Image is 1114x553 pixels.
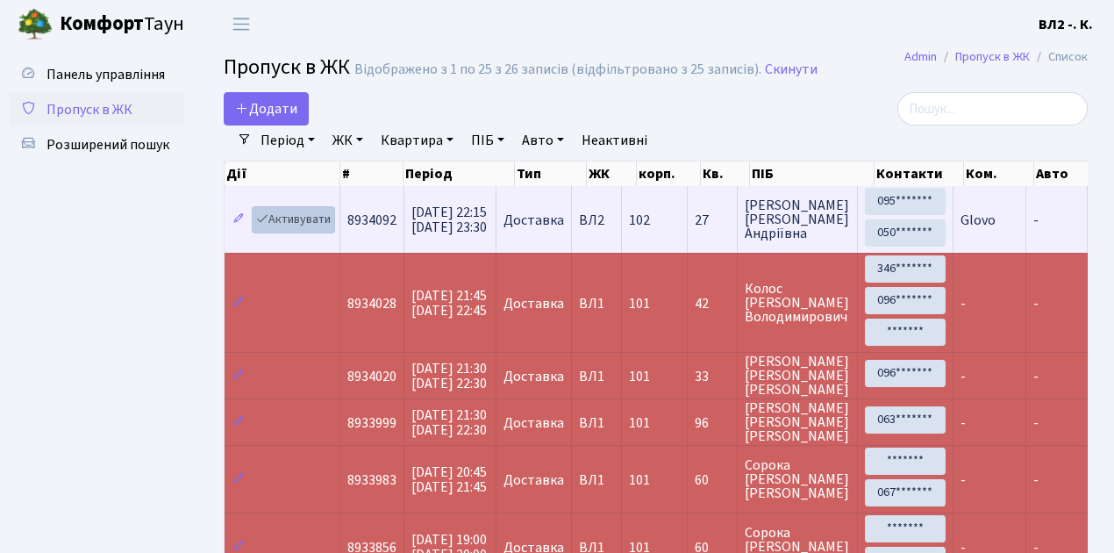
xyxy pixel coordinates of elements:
span: [DATE] 21:30 [DATE] 22:30 [411,359,487,393]
span: - [1033,367,1039,386]
span: [DATE] 20:45 [DATE] 21:45 [411,463,487,497]
a: Додати [224,92,309,126]
img: logo.png [18,7,53,42]
a: Панель управління [9,57,184,92]
li: Список [1030,47,1088,67]
span: 101 [629,294,650,313]
span: 101 [629,413,650,433]
span: [PERSON_NAME] [PERSON_NAME] [PERSON_NAME] [745,401,850,443]
span: [DATE] 22:15 [DATE] 23:30 [411,203,487,237]
span: Доставка [503,416,564,430]
span: [DATE] 21:45 [DATE] 22:45 [411,286,487,320]
th: ПІБ [750,162,874,186]
a: ЖК [325,126,370,155]
a: Неактивні [575,126,654,155]
th: Ком. [964,162,1034,186]
span: [PERSON_NAME] [PERSON_NAME] [PERSON_NAME] [745,355,850,397]
a: Пропуск в ЖК [955,47,1030,66]
th: Тип [515,162,587,186]
div: Відображено з 1 по 25 з 26 записів (відфільтровано з 25 записів). [354,61,761,78]
span: Доставка [503,370,564,384]
span: 8934092 [347,211,396,230]
a: Квартира [374,126,461,155]
span: - [1033,211,1039,230]
span: ВЛ2 [579,213,614,227]
span: Доставка [503,213,564,227]
a: ПІБ [464,126,511,155]
span: Доставка [503,473,564,487]
th: Контакти [875,162,964,186]
span: - [960,470,966,490]
span: ВЛ1 [579,473,614,487]
th: Авто [1034,162,1092,186]
b: ВЛ2 -. К. [1039,15,1093,34]
span: - [960,367,966,386]
span: ВЛ1 [579,370,614,384]
span: - [960,413,966,433]
span: 8934020 [347,367,396,386]
input: Пошук... [897,92,1088,126]
th: корп. [637,162,701,186]
b: Комфорт [60,10,144,38]
button: Переключити навігацію [219,10,263,39]
span: Розширений пошук [46,135,169,154]
span: 8933983 [347,470,396,490]
span: Пропуск в ЖК [224,52,350,83]
span: 102 [629,211,650,230]
span: 27 [695,213,730,227]
span: Glovo [960,211,996,230]
th: ЖК [587,162,637,186]
span: - [1033,470,1039,490]
th: Кв. [701,162,750,186]
span: ВЛ1 [579,416,614,430]
a: Активувати [252,206,335,233]
th: Дії [225,162,340,186]
span: 8933999 [347,413,396,433]
a: ВЛ2 -. К. [1039,14,1093,35]
span: Додати [235,99,297,118]
a: Скинути [765,61,818,78]
span: 60 [695,473,730,487]
span: Пропуск в ЖК [46,100,132,119]
span: [PERSON_NAME] [PERSON_NAME] Андріївна [745,198,850,241]
span: ВЛ1 [579,297,614,311]
span: [DATE] 21:30 [DATE] 22:30 [411,406,487,440]
span: 96 [695,416,730,430]
a: Admin [904,47,937,66]
th: # [340,162,403,186]
span: Панель управління [46,65,165,84]
a: Розширений пошук [9,127,184,162]
span: - [1033,294,1039,313]
th: Період [403,162,515,186]
span: 101 [629,470,650,490]
span: Доставка [503,297,564,311]
a: Період [254,126,322,155]
a: Авто [515,126,571,155]
span: Таун [60,10,184,39]
span: 8934028 [347,294,396,313]
a: Пропуск в ЖК [9,92,184,127]
nav: breadcrumb [878,39,1114,75]
span: 33 [695,370,730,384]
span: 101 [629,367,650,386]
span: - [1033,413,1039,433]
span: Сорока [PERSON_NAME] [PERSON_NAME] [745,458,850,500]
span: Колос [PERSON_NAME] Володимирович [745,282,850,324]
span: 42 [695,297,730,311]
span: - [960,294,966,313]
